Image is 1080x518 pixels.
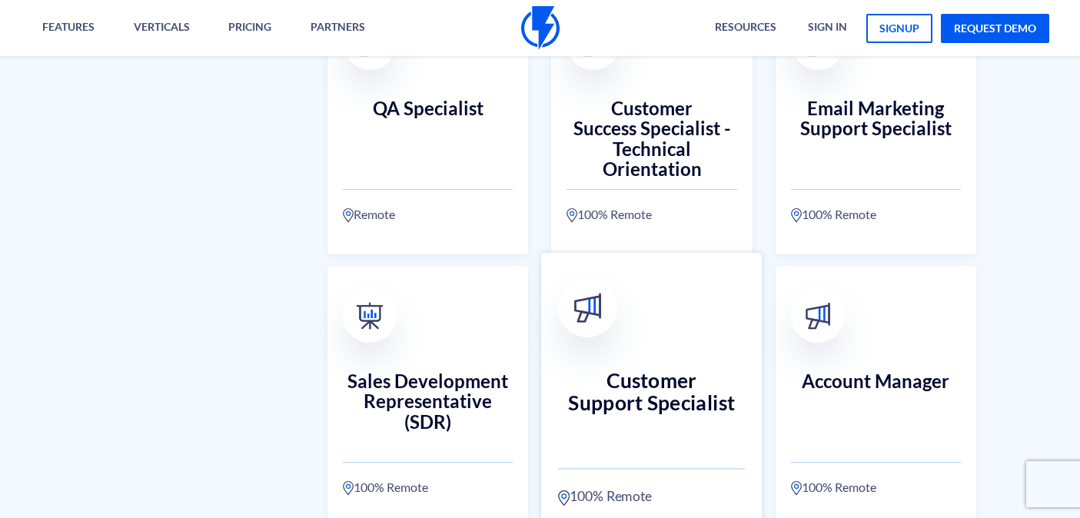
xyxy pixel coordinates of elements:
h3: Customer Support Specialist [558,369,745,437]
img: location.svg [343,480,354,496]
h3: Sales Development Representative (SDR) [343,371,513,433]
img: broadcast.svg [804,302,831,329]
span: Remote [354,205,395,224]
span: 100% Remote [570,486,653,506]
a: request demo [941,14,1049,43]
img: broadcast.svg [573,293,603,323]
img: location.svg [558,489,570,506]
h3: QA Specialist [343,98,513,160]
img: location.svg [567,208,577,223]
a: signup [866,14,932,43]
img: 03-1.png [357,302,384,329]
h3: Account Manager [791,371,961,433]
img: location.svg [791,480,802,496]
span: 100% Remote [802,478,876,496]
span: 100% Remote [577,205,652,224]
img: location.svg [791,208,802,223]
h3: Email Marketing Support Specialist [791,98,961,160]
img: location.svg [343,208,354,223]
span: 100% Remote [354,478,428,496]
span: 100% Remote [802,205,876,224]
h3: Customer Success Specialist - Technical Orientation [567,98,736,160]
